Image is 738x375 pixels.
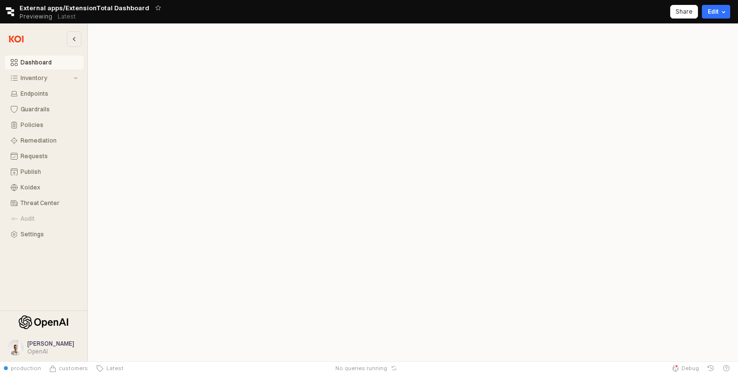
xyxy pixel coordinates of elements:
button: Koidex [5,181,83,194]
span: production [11,364,41,372]
button: Reset app state [389,365,399,371]
span: [PERSON_NAME] [27,340,74,347]
iframe: DashboardPage [88,23,738,361]
p: Share [676,8,693,16]
button: Remediation [5,134,83,147]
span: Debug [681,364,699,372]
button: Edit [702,5,730,19]
button: Publish [5,165,83,179]
button: History [703,361,718,375]
div: Threat Center [20,200,78,207]
div: Audit [20,215,78,222]
span: Previewing [20,12,52,21]
div: Guardrails [20,106,78,113]
button: Share app [670,5,698,19]
div: OpenAI [27,348,74,355]
span: Latest [103,364,123,372]
button: Help [718,361,734,375]
span: No queries running [335,364,387,372]
main: App Frame [88,23,738,361]
div: Remediation [20,137,78,144]
div: Policies [20,122,78,128]
div: Publish [20,168,78,175]
button: Guardrails [5,103,83,116]
button: Policies [5,118,83,132]
div: Inventory [20,75,72,82]
button: Endpoints [5,87,83,101]
div: Settings [20,231,78,238]
button: Inventory [5,71,83,85]
button: Settings [5,228,83,241]
div: Koidex [20,184,78,191]
button: Debug [668,361,703,375]
button: Threat Center [5,196,83,210]
button: Add app to favorites [153,3,163,13]
button: Latest [92,361,127,375]
button: Audit [5,212,83,226]
p: Latest [58,13,76,21]
button: Dashboard [5,56,83,69]
div: Previewing Latest [20,10,81,23]
button: Requests [5,149,83,163]
button: Releases and History [52,10,81,23]
button: Source Control [45,361,92,375]
span: customers [59,364,88,372]
div: Requests [20,153,78,160]
div: Dashboard [20,59,78,66]
div: Endpoints [20,90,78,97]
span: External apps/ExtensionTotal Dashboard [20,3,149,13]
